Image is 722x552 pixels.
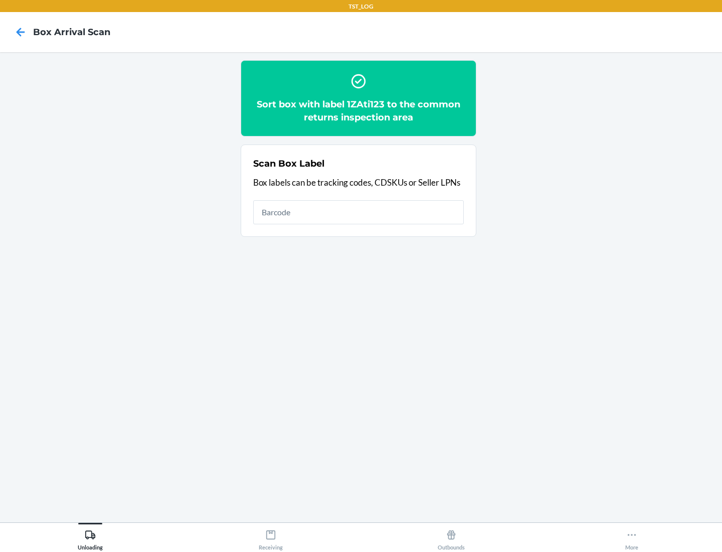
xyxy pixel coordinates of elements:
p: Box labels can be tracking codes, CDSKUs or Seller LPNs [253,176,464,189]
button: More [541,523,722,550]
h2: Sort box with label 1ZAti123 to the common returns inspection area [253,98,464,124]
h2: Scan Box Label [253,157,324,170]
button: Receiving [180,523,361,550]
div: More [625,525,638,550]
div: Unloading [78,525,103,550]
p: TST_LOG [348,2,374,11]
h4: Box Arrival Scan [33,26,110,39]
button: Outbounds [361,523,541,550]
div: Outbounds [438,525,465,550]
input: Barcode [253,200,464,224]
div: Receiving [259,525,283,550]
